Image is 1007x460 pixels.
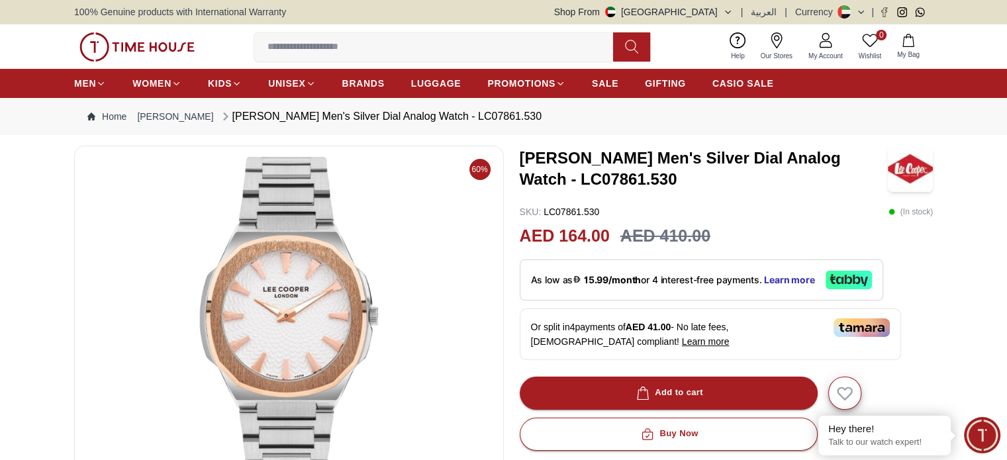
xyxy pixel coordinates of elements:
span: My Account [803,51,848,61]
span: WOMEN [132,77,171,90]
span: 60% [469,159,491,180]
a: MEN [74,71,106,95]
div: Hey there! [828,422,941,436]
a: KIDS [208,71,242,95]
a: UNISEX [268,71,315,95]
span: Wishlist [853,51,887,61]
span: SKU : [520,207,542,217]
span: AED 41.00 [626,322,671,332]
a: 0Wishlist [851,30,889,64]
h3: [PERSON_NAME] Men's Silver Dial Analog Watch - LC07861.530 [520,148,888,190]
p: Talk to our watch expert! [828,437,941,448]
button: Add to cart [520,377,818,410]
h3: AED 410.00 [620,224,710,249]
span: | [785,5,787,19]
button: العربية [751,5,777,19]
span: PROMOTIONS [487,77,555,90]
a: Help [723,30,753,64]
a: Our Stores [753,30,800,64]
a: LUGGAGE [411,71,461,95]
div: Currency [795,5,838,19]
span: | [741,5,743,19]
img: Tamara [834,318,890,337]
span: 100% Genuine products with International Warranty [74,5,286,19]
div: Add to cart [634,385,703,400]
a: BRANDS [342,71,385,95]
a: WOMEN [132,71,181,95]
a: SALE [592,71,618,95]
img: ... [79,32,195,62]
button: Shop From[GEOGRAPHIC_DATA] [554,5,733,19]
a: GIFTING [645,71,686,95]
span: GIFTING [645,77,686,90]
span: UNISEX [268,77,305,90]
a: Instagram [897,7,907,17]
span: Help [726,51,750,61]
img: United Arab Emirates [605,7,616,17]
a: Whatsapp [915,7,925,17]
button: My Bag [889,31,928,62]
span: BRANDS [342,77,385,90]
span: LUGGAGE [411,77,461,90]
p: LC07861.530 [520,205,600,218]
img: Lee Cooper Men's Silver Dial Analog Watch - LC07861.530 [888,146,933,192]
span: Learn more [682,336,730,347]
a: PROMOTIONS [487,71,565,95]
p: ( In stock ) [888,205,933,218]
h2: AED 164.00 [520,224,610,249]
a: Facebook [879,7,889,17]
span: | [871,5,874,19]
nav: Breadcrumb [74,98,933,135]
a: Home [87,110,126,123]
span: MEN [74,77,96,90]
button: Buy Now [520,418,818,451]
div: Buy Now [638,426,698,441]
div: [PERSON_NAME] Men's Silver Dial Analog Watch - LC07861.530 [219,109,542,124]
span: Our Stores [755,51,798,61]
a: CASIO SALE [712,71,774,95]
span: 0 [876,30,887,40]
span: SALE [592,77,618,90]
div: Chat Widget [964,417,1000,453]
div: Or split in 4 payments of - No late fees, [DEMOGRAPHIC_DATA] compliant! [520,308,901,360]
span: CASIO SALE [712,77,774,90]
span: My Bag [892,50,925,60]
span: KIDS [208,77,232,90]
a: [PERSON_NAME] [137,110,213,123]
